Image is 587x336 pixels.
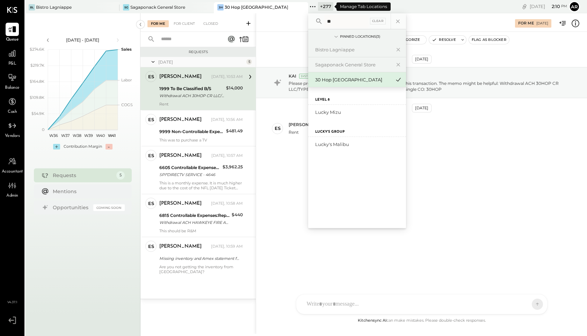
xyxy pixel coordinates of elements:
[121,47,132,52] text: Sales
[521,3,528,10] div: copy link
[2,169,23,175] span: Accountant
[246,59,252,65] div: 5
[0,47,24,67] a: P&L
[469,36,509,44] button: Flag as Blocker
[159,92,224,99] div: Withdrawal ACH 30HOP CR LLC/TYPE Withdrawal ACH 30HOP CR LLC/TYPE: ACH Single CO: 30HOP
[31,111,44,116] text: $54.9K
[340,34,380,39] div: Pinned Locations ( 3 )
[315,109,403,116] div: Lucky Mizu
[0,155,24,175] a: Accountant
[211,244,243,249] div: [DATE], 10:59 AM
[84,133,93,138] text: W39
[0,23,24,43] a: Queue
[148,200,154,207] div: ES
[211,117,243,123] div: [DATE], 10:56 AM
[217,4,224,10] div: 3H
[315,61,391,68] div: Sagaponack General Store
[159,85,224,92] div: 1999 To Be Classified B/S
[130,4,185,10] div: Sagaponack General Store
[0,71,24,91] a: Balance
[159,255,241,262] div: Missing inventory and Amex statement for P09.25
[159,128,224,135] div: 9999 Non-Controllable Expenses:Other Income and Expenses:To Be Classified P&L
[315,141,403,148] div: Lucky's Malibu
[72,133,81,138] text: W38
[159,164,220,171] div: 6605 Controllable Expenses:General & Administrative Expenses:Phone and Internet
[106,144,113,149] div: -
[315,46,391,53] div: Bistro Lagniappe
[96,133,104,138] text: W40
[148,243,154,250] div: ES
[159,181,243,190] div: This is a monthly expense. It is much higher due to the cost of the NFL [DATE] Ticket subscription.
[289,73,296,79] span: KAI
[225,4,288,10] div: 30 Hop [GEOGRAPHIC_DATA]
[144,50,252,54] div: Requests
[53,188,121,195] div: Mentions
[412,104,432,112] div: [DATE]
[159,212,230,219] div: 6815 Controllable Expenses:Repairs & Maintenance:Repair & Maintenance, Facility
[289,122,326,127] span: [PERSON_NAME]
[53,204,90,211] div: Opportunities
[200,20,222,27] div: Closed
[30,95,44,100] text: $109.8K
[370,18,386,24] div: Clear
[159,219,230,226] div: Withdrawal ACH HAWKEYE FIRE AND/ Withdrawal ACH HAWKEYE FIRE AND/TYPE: SALE CO: HAWKEYE
[429,36,458,44] button: Resolve
[29,4,35,10] div: BL
[159,243,202,250] div: [PERSON_NAME]
[159,73,202,80] div: [PERSON_NAME]
[315,130,345,134] label: Lucky's group
[5,133,20,139] span: Vendors
[8,61,16,67] span: P&L
[518,21,534,26] div: For Me
[30,47,44,52] text: $274.6K
[123,4,129,10] div: SG
[412,55,432,64] div: [DATE]
[299,74,314,79] div: System
[530,3,567,10] div: [DATE]
[116,171,125,180] div: 5
[53,144,60,149] div: +
[8,109,17,115] span: Cash
[211,153,243,159] div: [DATE], 10:57 AM
[159,116,202,123] div: [PERSON_NAME]
[211,74,243,80] div: [DATE], 10:53 AM
[159,228,243,233] div: This should be R&M
[159,264,243,274] div: Are you not getting the inventory from [GEOGRAPHIC_DATA]?
[53,37,113,43] div: [DATE] - [DATE]
[148,152,154,159] div: ES
[275,125,281,132] div: ES
[121,102,133,107] text: COGS
[6,193,18,199] span: Admin
[289,80,567,92] p: Please provide a brief description to help us categorize this transaction. The memo might be help...
[0,95,24,115] a: Cash
[159,171,220,178] div: SPI*DIRECTV SERVICE - 4646
[0,179,24,199] a: Admin
[49,133,58,138] text: W36
[318,2,333,11] div: + 277
[53,172,113,179] div: Requests
[159,200,202,207] div: [PERSON_NAME]
[64,144,102,149] div: Contribution Margin
[121,78,132,82] text: Labor
[170,20,198,27] div: For Client
[336,2,391,11] div: Manage Tab Locations
[315,97,329,102] label: Level 8
[148,73,154,80] div: ES
[159,152,202,159] div: [PERSON_NAME]
[61,133,70,138] text: W37
[159,138,243,143] div: This was to purchase a TV
[226,127,243,134] div: $481.49
[93,204,125,211] div: Coming Soon
[30,79,44,84] text: $164.8K
[569,1,580,12] button: Ar
[42,127,44,132] text: 0
[223,163,243,170] div: $3,962.25
[148,116,154,123] div: ES
[0,119,24,139] a: Vendors
[36,4,72,10] div: Bistro Lagniappe
[289,129,299,135] p: Rent
[6,37,19,43] span: Queue
[315,76,391,83] div: 30 Hop [GEOGRAPHIC_DATA]
[159,102,243,107] div: Rent
[211,201,243,206] div: [DATE], 10:58 AM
